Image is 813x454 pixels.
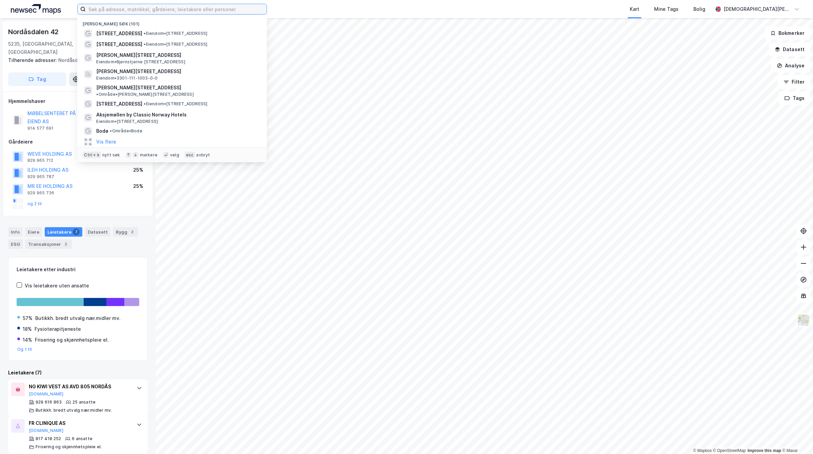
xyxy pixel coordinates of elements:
[29,419,130,427] div: FR CLINIQUE AS
[8,239,23,249] div: ESG
[8,57,58,63] span: Tilhørende adresser:
[77,16,267,28] div: [PERSON_NAME] søk (101)
[110,128,142,134] span: Område • Bodø
[25,282,89,290] div: Vis leietakere uten ansatte
[724,5,791,13] div: [DEMOGRAPHIC_DATA][PERSON_NAME]
[748,448,781,453] a: Improve this map
[144,42,207,47] span: Eiendom • [STREET_ADDRESS]
[25,239,72,249] div: Transaksjoner
[17,265,139,274] div: Leietakere etter industri
[96,51,259,59] span: [PERSON_NAME][STREET_ADDRESS]
[8,138,147,146] div: Gårdeiere
[96,138,116,146] button: Vis flere
[96,84,181,92] span: [PERSON_NAME][STREET_ADDRESS]
[96,92,193,97] span: Område • [PERSON_NAME][STREET_ADDRESS]
[17,347,32,352] button: Og 1 til
[769,43,810,56] button: Datasett
[72,399,96,405] div: 25 ansatte
[654,5,679,13] div: Mine Tags
[96,40,142,48] span: [STREET_ADDRESS]
[196,152,210,158] div: avbryt
[144,42,146,47] span: •
[25,227,42,237] div: Eiere
[36,408,112,413] div: Butikkh. bredt utvalg nær.midler mv.
[630,5,639,13] div: Kart
[96,127,108,135] span: Bodø
[86,4,267,14] input: Søk på adresse, matrikkel, gårdeiere, leietakere eller personer
[185,152,195,158] div: esc
[133,182,143,190] div: 25%
[779,421,813,454] iframe: Chat Widget
[36,399,62,405] div: 929 616 863
[96,59,185,65] span: Eiendom • Bjørnstjerne [STREET_ADDRESS]
[29,391,64,397] button: [DOMAIN_NAME]
[133,166,143,174] div: 25%
[8,40,94,56] div: 5235, [GEOGRAPHIC_DATA], [GEOGRAPHIC_DATA]
[110,128,112,133] span: •
[35,314,121,322] div: Butikkh. bredt utvalg nær.midler mv.
[102,152,120,158] div: nytt søk
[96,75,158,81] span: Eiendom • 3301-111-1003-0-0
[36,444,102,450] div: Frisering og skjønnhetspleie el.
[113,227,138,237] div: Bygg
[144,101,146,106] span: •
[8,369,148,377] div: Leietakere (7)
[140,152,158,158] div: markere
[23,336,32,344] div: 14%
[779,91,810,105] button: Tags
[35,336,109,344] div: Frisering og skjønnhetspleie el.
[27,190,54,196] div: 929 965 736
[96,119,158,124] span: Eiendom • [STREET_ADDRESS]
[8,26,60,37] div: Nordåsdalen 42
[83,152,101,158] div: Ctrl + k
[170,152,179,158] div: velg
[96,100,142,108] span: [STREET_ADDRESS]
[693,5,705,13] div: Bolig
[45,227,82,237] div: Leietakere
[96,29,142,38] span: [STREET_ADDRESS]
[73,229,80,235] div: 7
[797,314,810,327] img: Z
[27,174,54,179] div: 929 965 787
[778,75,810,89] button: Filter
[8,227,22,237] div: Info
[29,428,64,433] button: [DOMAIN_NAME]
[8,97,147,105] div: Hjemmelshaver
[693,448,712,453] a: Mapbox
[96,67,259,75] span: [PERSON_NAME][STREET_ADDRESS]
[144,101,207,107] span: Eiendom • [STREET_ADDRESS]
[29,383,130,391] div: NG KIWI VEST AS AVD 805 NORDÅS
[8,72,66,86] button: Tag
[144,31,207,36] span: Eiendom • [STREET_ADDRESS]
[62,241,69,247] div: 2
[23,314,33,322] div: 57%
[144,31,146,36] span: •
[765,26,810,40] button: Bokmerker
[96,111,259,119] span: Aksjemøllen by Classic Norway Hotels
[11,4,61,14] img: logo.a4113a55bc3d86da70a041830d287a7e.svg
[771,59,810,72] button: Analyse
[27,158,53,163] div: 829 965 712
[23,325,32,333] div: 18%
[72,436,92,441] div: 6 ansatte
[96,92,98,97] span: •
[35,325,81,333] div: Fysioterapitjeneste
[27,126,54,131] div: 914 577 691
[8,56,142,64] div: Nordåsdalen 44
[36,436,61,441] div: 817 418 252
[85,227,110,237] div: Datasett
[713,448,746,453] a: OpenStreetMap
[129,229,135,235] div: 2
